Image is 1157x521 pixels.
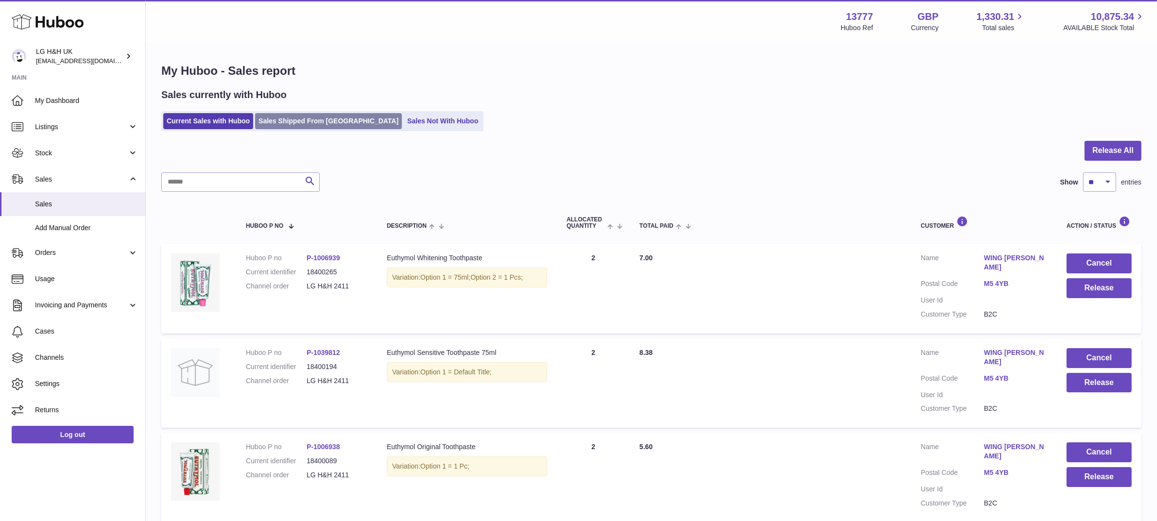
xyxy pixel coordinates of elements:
[307,471,367,480] dd: LG H&H 2411
[1121,178,1141,187] span: entries
[35,248,128,257] span: Orders
[387,362,547,382] div: Variation:
[246,282,307,291] dt: Channel order
[1067,348,1132,368] button: Cancel
[1067,216,1132,229] div: Action / Status
[921,348,984,369] dt: Name
[35,223,138,233] span: Add Manual Order
[420,273,470,281] span: Option 1 = 75ml;
[246,223,283,229] span: Huboo P no
[36,47,123,66] div: LG H&H UK
[246,456,307,466] dt: Current identifier
[567,217,605,229] span: ALLOCATED Quantity
[1060,178,1078,187] label: Show
[35,200,138,209] span: Sales
[1063,10,1145,33] a: 10,875.34 AVAILABLE Stock Total
[1067,253,1132,273] button: Cancel
[977,10,1015,23] span: 1,330.31
[1067,442,1132,462] button: Cancel
[984,468,1047,477] a: M5 4YB
[639,254,653,262] span: 7.00
[982,23,1025,33] span: Total sales
[921,216,1047,229] div: Customer
[921,310,984,319] dt: Customer Type
[921,499,984,508] dt: Customer Type
[911,23,939,33] div: Currency
[984,310,1047,319] dd: B2C
[984,348,1047,367] a: WING [PERSON_NAME]
[246,268,307,277] dt: Current identifier
[307,456,367,466] dd: 18400089
[921,485,984,494] dt: User Id
[984,374,1047,383] a: M5 4YB
[1085,141,1141,161] button: Release All
[557,338,630,428] td: 2
[35,175,128,184] span: Sales
[307,376,367,386] dd: LG H&H 2411
[387,253,547,263] div: Euthymol Whitening Toothpaste
[35,327,138,336] span: Cases
[171,348,220,397] img: no-photo.jpg
[639,223,673,229] span: Total paid
[387,442,547,452] div: Euthymol Original Toothpaste
[921,390,984,400] dt: User Id
[161,88,287,101] h2: Sales currently with Huboo
[917,10,938,23] strong: GBP
[1091,10,1134,23] span: 10,875.34
[977,10,1026,33] a: 1,330.31 Total sales
[921,374,984,386] dt: Postal Code
[846,10,873,23] strong: 13777
[35,379,138,388] span: Settings
[387,268,547,287] div: Variation:
[984,404,1047,413] dd: B2C
[161,63,1141,79] h1: My Huboo - Sales report
[12,426,134,443] a: Log out
[1067,278,1132,298] button: Release
[35,353,138,362] span: Channels
[984,442,1047,461] a: WING [PERSON_NAME]
[35,301,128,310] span: Invoicing and Payments
[841,23,873,33] div: Huboo Ref
[1067,373,1132,393] button: Release
[35,96,138,105] span: My Dashboard
[921,279,984,291] dt: Postal Code
[255,113,402,129] a: Sales Shipped From [GEOGRAPHIC_DATA]
[921,468,984,480] dt: Postal Code
[307,349,340,356] a: P-1039812
[984,253,1047,272] a: WING [PERSON_NAME]
[246,253,307,263] dt: Huboo P no
[387,456,547,476] div: Variation:
[171,253,220,312] img: whitening-toothpaste.webp
[557,244,630,333] td: 2
[387,223,427,229] span: Description
[420,368,492,376] span: Option 1 = Default Title;
[307,443,340,451] a: P-1006938
[921,404,984,413] dt: Customer Type
[470,273,523,281] span: Option 2 = 1 Pcs;
[36,57,143,65] span: [EMAIL_ADDRESS][DOMAIN_NAME]
[35,274,138,284] span: Usage
[1063,23,1145,33] span: AVAILABLE Stock Total
[921,442,984,463] dt: Name
[246,376,307,386] dt: Channel order
[171,442,220,501] img: Euthymol_Original_Toothpaste_Image-1.webp
[307,268,367,277] dd: 18400265
[984,279,1047,288] a: M5 4YB
[420,462,469,470] span: Option 1 = 1 Pc;
[35,149,128,158] span: Stock
[921,296,984,305] dt: User Id
[404,113,482,129] a: Sales Not With Huboo
[35,405,138,415] span: Returns
[307,254,340,262] a: P-1006939
[12,49,26,64] img: veechen@lghnh.co.uk
[639,349,653,356] span: 8.38
[307,362,367,371] dd: 18400194
[246,442,307,452] dt: Huboo P no
[307,282,367,291] dd: LG H&H 2411
[246,471,307,480] dt: Channel order
[246,348,307,357] dt: Huboo P no
[639,443,653,451] span: 5.60
[163,113,253,129] a: Current Sales with Huboo
[35,122,128,132] span: Listings
[1067,467,1132,487] button: Release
